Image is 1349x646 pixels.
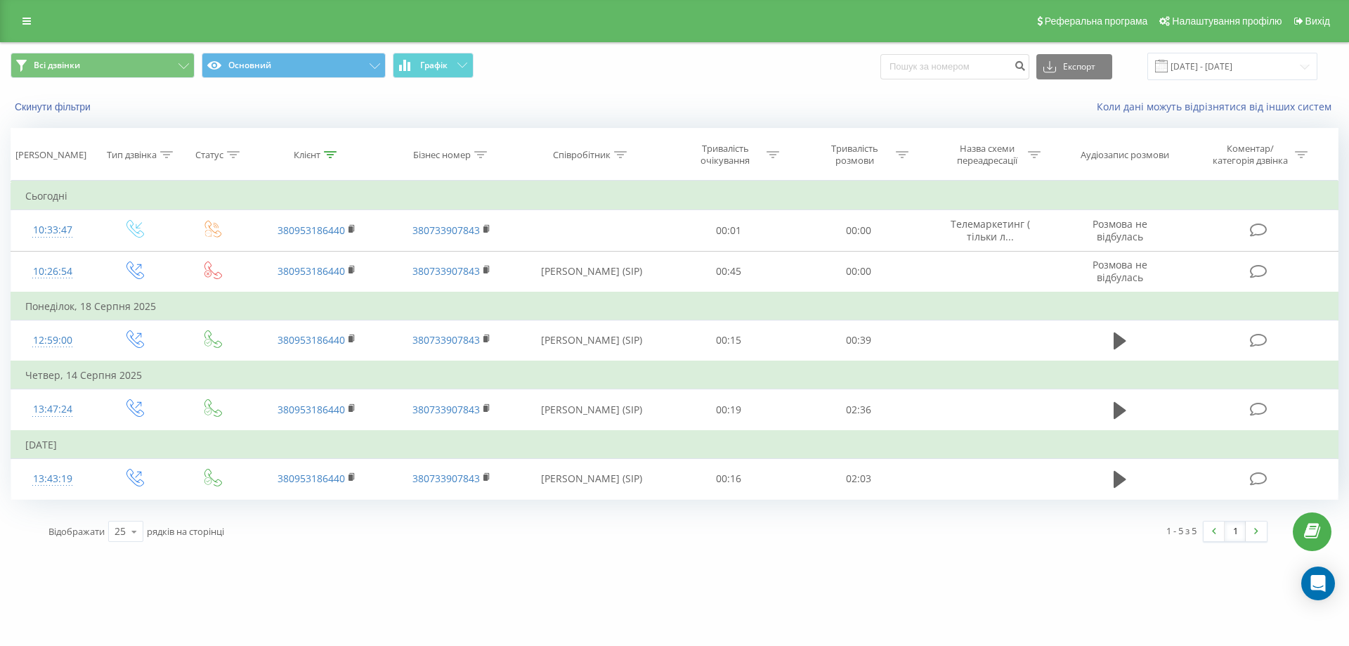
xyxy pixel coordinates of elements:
td: 00:00 [793,210,923,251]
button: Всі дзвінки [11,53,195,78]
div: Тривалість очікування [688,143,763,167]
div: 13:47:24 [25,396,80,423]
td: [DATE] [11,431,1338,459]
td: Сьогодні [11,182,1338,210]
span: Налаштування профілю [1172,15,1282,27]
td: 00:19 [664,389,793,431]
span: рядків на сторінці [147,525,224,538]
a: 380953186440 [278,472,345,485]
a: 380733907843 [412,264,480,278]
div: 13:43:19 [25,465,80,493]
input: Пошук за номером [880,54,1029,79]
button: Експорт [1036,54,1112,79]
div: 1 - 5 з 5 [1166,524,1197,538]
span: Відображати [48,525,105,538]
td: [PERSON_NAME] (SIP) [519,251,664,292]
div: Співробітник [553,149,611,161]
td: Четвер, 14 Серпня 2025 [11,361,1338,389]
span: Розмова не відбулась [1093,217,1147,243]
div: 10:33:47 [25,217,80,244]
div: Тип дзвінка [107,149,157,161]
div: Коментар/категорія дзвінка [1209,143,1291,167]
span: Вихід [1305,15,1330,27]
div: Тривалість розмови [817,143,892,167]
div: 12:59:00 [25,327,80,354]
div: [PERSON_NAME] [15,149,86,161]
td: 00:00 [793,251,923,292]
a: 380953186440 [278,403,345,416]
a: 380953186440 [278,224,345,237]
td: Понеділок, 18 Серпня 2025 [11,292,1338,321]
td: [PERSON_NAME] (SIP) [519,389,664,431]
button: Основний [202,53,386,78]
span: Телемаркетинг ( тільки л... [951,217,1030,243]
div: 25 [115,524,126,538]
div: Open Intercom Messenger [1301,567,1335,600]
div: Бізнес номер [413,149,471,161]
a: 380953186440 [278,264,345,278]
td: 00:16 [664,458,793,499]
a: Коли дані можуть відрізнятися вiд інших систем [1097,100,1338,113]
a: 380733907843 [412,224,480,237]
a: 380733907843 [412,472,480,485]
span: Реферальна програма [1045,15,1148,27]
button: Графік [393,53,474,78]
span: Всі дзвінки [34,60,80,71]
div: Назва схеми переадресації [949,143,1024,167]
span: Графік [420,60,448,70]
div: Статус [195,149,223,161]
a: 380733907843 [412,333,480,347]
a: 380733907843 [412,403,480,416]
td: 00:15 [664,320,793,361]
a: 1 [1225,522,1246,541]
td: 02:36 [793,389,923,431]
td: [PERSON_NAME] (SIP) [519,458,664,499]
td: 02:03 [793,458,923,499]
td: 00:45 [664,251,793,292]
div: Аудіозапис розмови [1081,149,1169,161]
div: 10:26:54 [25,258,80,285]
td: [PERSON_NAME] (SIP) [519,320,664,361]
div: Клієнт [294,149,320,161]
span: Розмова не відбулась [1093,258,1147,284]
button: Скинути фільтри [11,101,98,113]
td: 00:01 [664,210,793,251]
a: 380953186440 [278,333,345,347]
td: 00:39 [793,320,923,361]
